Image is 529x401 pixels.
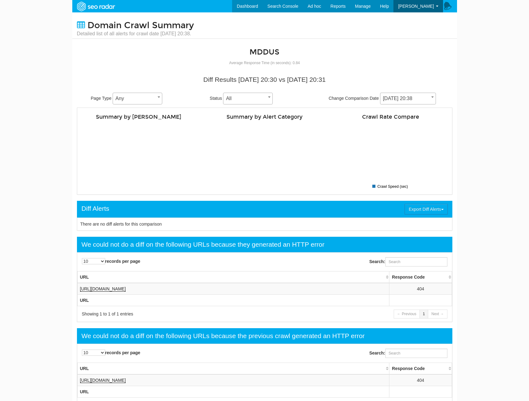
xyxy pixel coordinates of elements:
th: URL: activate to sort column ascending [77,271,389,283]
span: 09/21/2025 20:38 [380,93,436,104]
label: records per page [82,258,141,264]
span: Help [380,4,389,9]
h4: Summary by [PERSON_NAME] [80,114,197,120]
label: Search: [369,349,447,358]
span: 09/21/2025 20:38 [380,94,436,103]
h4: Crawl Rate Compare [332,114,449,120]
td: 404 [389,283,452,295]
th: Response Code: activate to sort column ascending [389,271,452,283]
input: Search: [385,257,447,267]
span: All [223,93,273,104]
button: Export Diff Alerts [405,204,447,214]
select: records per page [82,350,105,356]
span: Manage [355,4,371,9]
span: [PERSON_NAME] [398,4,434,9]
iframe: Opens a widget where you can find more information [489,382,523,398]
a: Next → [428,310,447,319]
span: All [223,94,272,103]
th: URL [77,386,389,397]
th: URL [77,294,389,306]
a: ← Previous [394,310,420,319]
a: [URL][DOMAIN_NAME] [80,286,126,292]
label: records per page [82,350,141,356]
label: Search: [369,257,447,267]
span: Reports [330,4,346,9]
span: Any [113,94,162,103]
a: [URL][DOMAIN_NAME] [80,378,126,383]
span: Change Comparison Date [329,96,379,101]
a: MDDUS [249,47,279,57]
div: Diff Results [DATE] 20:30 vs [DATE] 20:31 [82,75,448,84]
span: Ad hoc [307,4,321,9]
input: Search: [385,349,447,358]
span: Page Type [91,96,112,101]
div: There are no diff alerts for this comparison [77,218,452,231]
span: Domain Crawl Summary [87,20,194,31]
div: We could not do a diff on the following URLs because the previous crawl generated an HTTP error [82,331,365,341]
div: Showing 1 to 1 of 1 entries [82,311,257,317]
div: Diff Alerts [82,204,109,213]
th: Response Code: activate to sort column ascending [389,363,452,374]
a: 1 [419,310,428,319]
span: Status [210,96,222,101]
div: We could not do a diff on the following URLs because they generated an HTTP error [82,240,325,249]
th: URL: activate to sort column ascending [77,363,389,374]
select: records per page [82,258,105,264]
img: SEORadar [74,1,117,12]
small: Detailed list of all alerts for crawl date [DATE] 20:38. [77,30,194,37]
td: 404 [389,374,452,386]
span: Any [113,93,162,104]
h4: Summary by Alert Category [206,114,323,120]
small: Average Response Time (in seconds): 0.84 [229,61,300,65]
